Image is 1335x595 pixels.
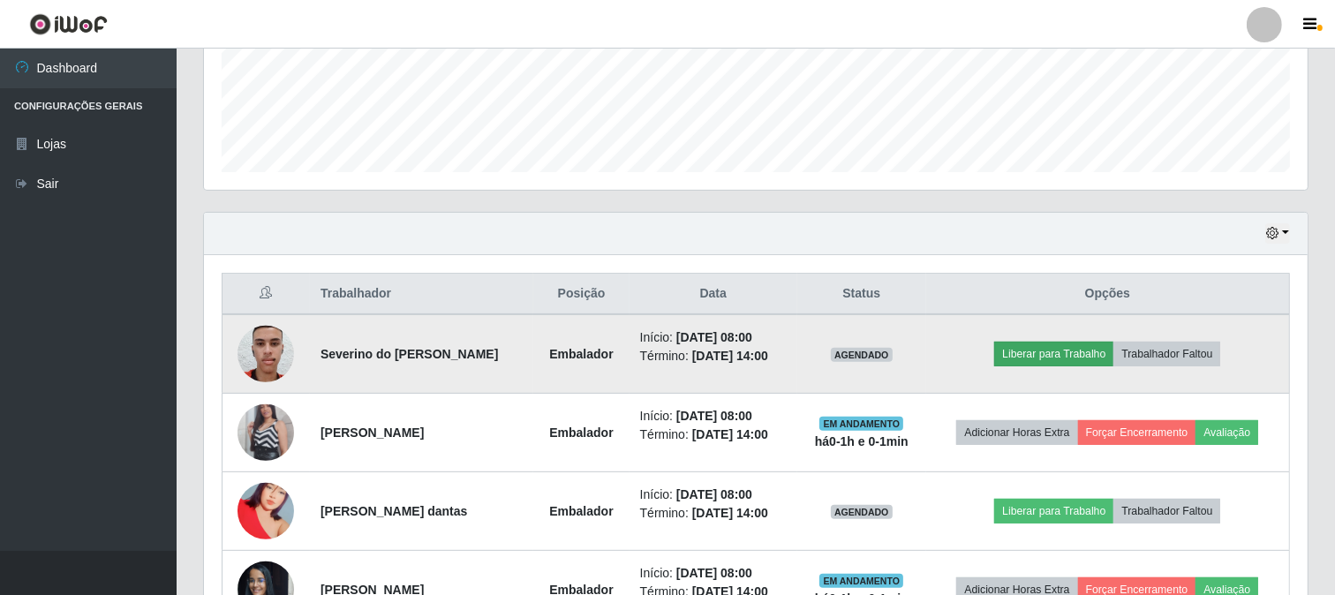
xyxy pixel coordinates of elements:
strong: Embalador [549,504,613,518]
img: CoreUI Logo [29,13,108,35]
li: Término: [640,347,787,365]
th: Data [630,274,797,315]
button: Liberar para Trabalho [994,342,1113,366]
time: [DATE] 14:00 [692,349,768,363]
li: Término: [640,504,787,523]
time: [DATE] 08:00 [676,409,752,423]
li: Início: [640,486,787,504]
span: AGENDADO [831,348,893,362]
button: Avaliação [1195,420,1258,445]
img: 1718807119279.jpeg [238,461,294,561]
strong: Embalador [549,426,613,440]
li: Início: [640,407,787,426]
time: [DATE] 14:00 [692,506,768,520]
li: Término: [640,426,787,444]
th: Trabalhador [310,274,533,315]
span: EM ANDAMENTO [819,574,903,588]
strong: Embalador [549,347,613,361]
img: 1702091253643.jpeg [238,316,294,391]
button: Adicionar Horas Extra [956,420,1077,445]
th: Status [797,274,926,315]
img: 1703785575739.jpeg [238,382,294,483]
time: [DATE] 08:00 [676,566,752,580]
button: Trabalhador Faltou [1113,342,1220,366]
th: Posição [533,274,629,315]
strong: Severino do [PERSON_NAME] [321,347,498,361]
button: Trabalhador Faltou [1113,499,1220,523]
li: Início: [640,564,787,583]
time: [DATE] 14:00 [692,427,768,441]
strong: há 0-1 h e 0-1 min [815,434,909,448]
time: [DATE] 08:00 [676,330,752,344]
li: Início: [640,328,787,347]
th: Opções [926,274,1290,315]
button: Liberar para Trabalho [994,499,1113,523]
span: EM ANDAMENTO [819,417,903,431]
span: AGENDADO [831,505,893,519]
strong: [PERSON_NAME] dantas [321,504,467,518]
strong: [PERSON_NAME] [321,426,424,440]
button: Forçar Encerramento [1078,420,1196,445]
time: [DATE] 08:00 [676,487,752,501]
